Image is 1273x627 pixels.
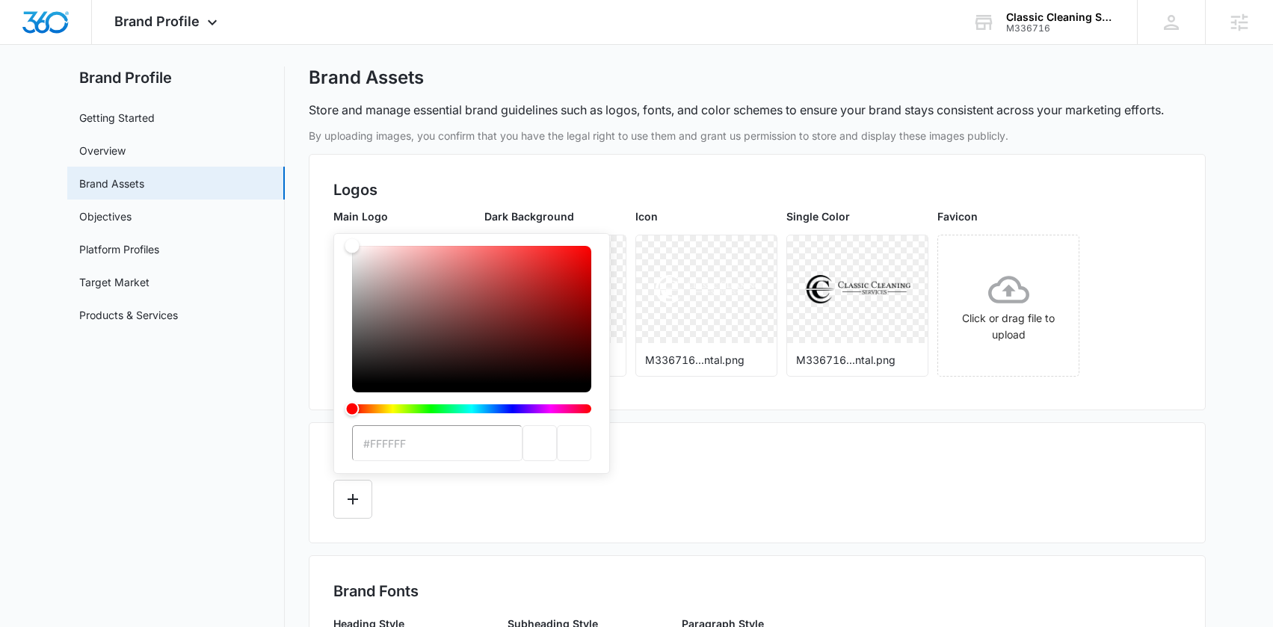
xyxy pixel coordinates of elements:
h2: Brand Fonts [333,580,1181,602]
div: previous color [523,425,557,461]
a: Target Market [79,274,150,290]
a: Products & Services [79,307,178,323]
p: By uploading images, you confirm that you have the legal right to use them and grant us permissio... [309,128,1206,143]
p: Favicon [937,209,1079,224]
div: account id [1006,23,1115,34]
div: current color selection [557,425,591,461]
a: Brand Assets [79,176,144,191]
img: User uploaded logo [805,275,910,303]
button: Edit Color [333,480,372,519]
h2: Logos [333,179,1181,201]
a: Platform Profiles [79,241,159,257]
a: Objectives [79,209,132,224]
div: Hue [352,404,591,413]
input: color-picker-input [352,425,523,461]
p: Main Logo [333,209,475,224]
img: User uploaded logo [654,275,759,303]
p: Single Color [786,209,928,224]
div: color-picker [352,246,591,425]
p: M336716...ntal.png [645,352,768,368]
h1: Brand Assets [309,67,424,89]
h2: Brand Profile [67,67,285,89]
a: Getting Started [79,110,155,126]
span: Brand Profile [114,13,200,29]
p: Store and manage essential brand guidelines such as logos, fonts, and color schemes to ensure you... [309,101,1164,119]
a: Overview [79,143,126,158]
div: Color [352,246,591,383]
div: color-picker-container [352,246,591,461]
div: Click or drag file to upload [938,269,1079,343]
span: Click or drag file to upload [938,235,1079,376]
p: Icon [635,209,777,224]
p: M336716...ntal.png [796,352,919,368]
p: Dark Background [484,209,626,224]
div: account name [1006,11,1115,23]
